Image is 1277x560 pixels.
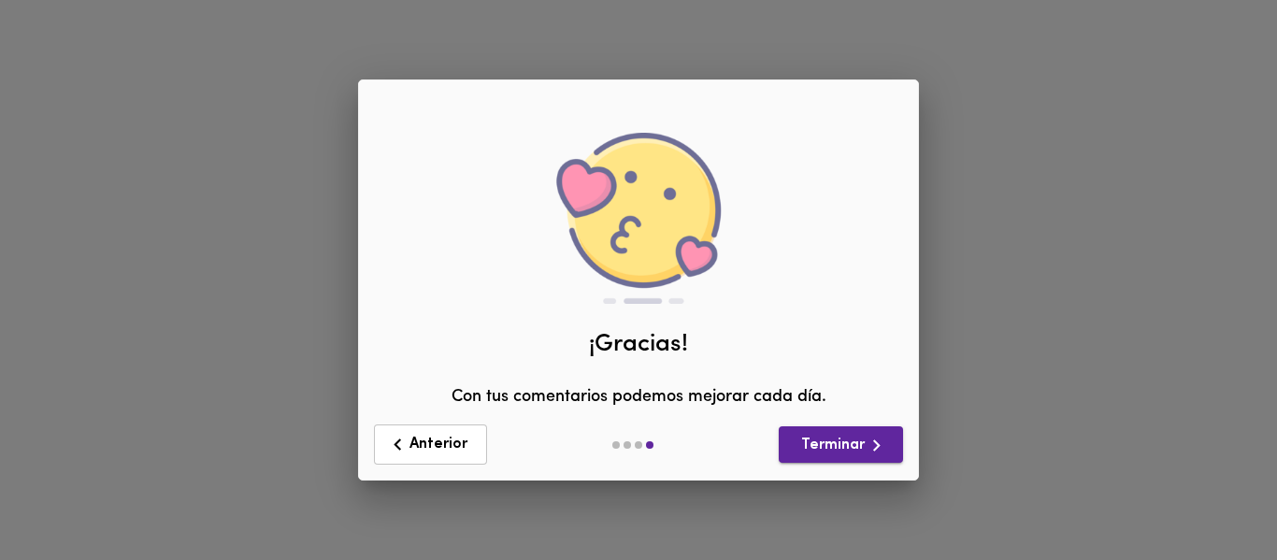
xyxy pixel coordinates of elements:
span: Anterior [386,433,475,456]
img: love.png [554,133,723,303]
span: Terminar [794,434,888,457]
iframe: Messagebird Livechat Widget [1169,452,1258,541]
button: Terminar [779,426,903,463]
button: Anterior [374,424,487,465]
div: Con tus comentarios podemos mejorar cada día. [373,85,904,410]
div: ¡Gracias! [373,327,904,362]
